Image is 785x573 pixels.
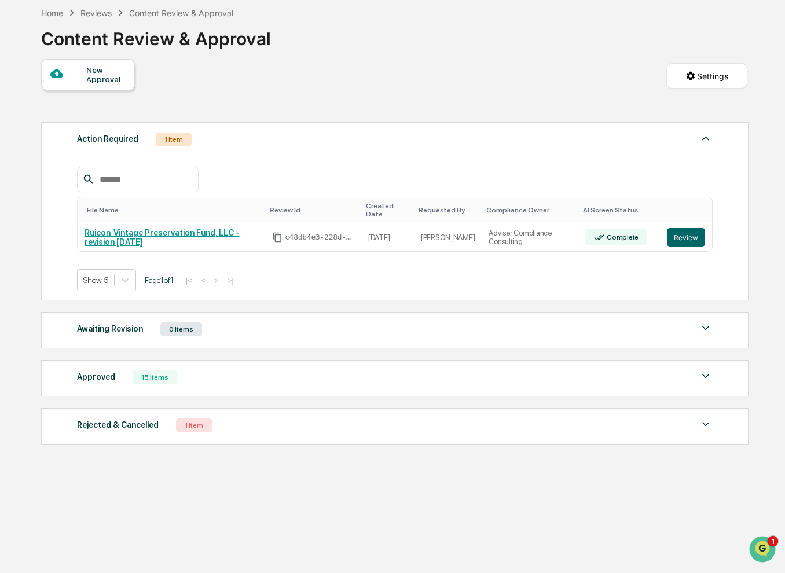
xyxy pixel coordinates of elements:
button: Settings [666,63,747,89]
img: caret [699,369,713,383]
div: Home [41,8,63,18]
a: Ruicon_Vintage Preservation Fund, LLC - revision [DATE] [85,228,240,247]
span: Preclearance [23,236,75,248]
span: Pylon [115,286,140,295]
div: Toggle SortBy [583,206,655,214]
div: Reviews [80,8,112,18]
img: caret [699,131,713,145]
img: caret [699,321,713,335]
input: Clear [30,52,191,64]
span: Attestations [96,236,144,248]
span: Copy Id [272,232,283,243]
div: Action Required [77,131,138,146]
img: 1746055101610-c473b297-6a78-478c-a979-82029cc54cd1 [23,157,32,167]
a: 🖐️Preclearance [7,232,79,252]
div: 🔎 [12,259,21,269]
button: See all [179,126,211,139]
button: |< [182,276,196,285]
div: Content Review & Approval [129,8,233,18]
span: • [96,188,100,197]
button: Review [667,228,705,247]
a: Powered byPylon [82,286,140,295]
span: c48db4e3-228d-413f-85c5-abb1a8f2afdd [285,233,354,242]
div: Approved [77,369,115,384]
div: 15 Items [133,370,177,384]
span: Page 1 of 1 [145,276,174,285]
span: [PERSON_NAME] [36,157,94,166]
img: 1746055101610-c473b297-6a78-478c-a979-82029cc54cd1 [23,189,32,198]
div: Past conversations [12,128,78,137]
img: 8933085812038_c878075ebb4cc5468115_72.jpg [24,88,45,109]
div: New Approval [86,65,125,84]
div: Complete [604,233,639,241]
td: Adviser Compliance Consulting [482,223,578,252]
button: < [197,276,209,285]
div: 🗄️ [84,237,93,247]
div: Toggle SortBy [87,206,261,214]
span: [PERSON_NAME] [36,188,94,197]
td: [PERSON_NAME] [414,223,482,252]
img: caret [699,417,713,431]
span: Data Lookup [23,258,73,270]
div: Awaiting Revision [77,321,143,336]
button: Start new chat [197,91,211,105]
img: 1746055101610-c473b297-6a78-478c-a979-82029cc54cd1 [12,88,32,109]
a: 🗄️Attestations [79,232,148,252]
div: Toggle SortBy [366,202,409,218]
button: >| [224,276,237,285]
div: 0 Items [160,322,202,336]
div: 🖐️ [12,237,21,247]
div: Toggle SortBy [669,206,707,214]
td: [DATE] [361,223,414,252]
span: [DATE] [102,157,126,166]
div: 1 Item [176,418,212,432]
a: 🔎Data Lookup [7,254,78,274]
p: How can we help? [12,24,211,42]
div: Start new chat [52,88,190,100]
div: Rejected & Cancelled [77,417,159,432]
div: We're available if you need us! [52,100,159,109]
img: Jack Rasmussen [12,146,30,164]
span: [DATE] [102,188,126,197]
span: • [96,157,100,166]
div: Toggle SortBy [486,206,573,214]
iframe: Open customer support [748,535,779,566]
img: Jack Rasmussen [12,177,30,196]
div: Toggle SortBy [270,206,357,214]
div: Toggle SortBy [419,206,478,214]
div: Content Review & Approval [41,19,271,49]
div: 1 Item [156,133,192,146]
button: > [211,276,222,285]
